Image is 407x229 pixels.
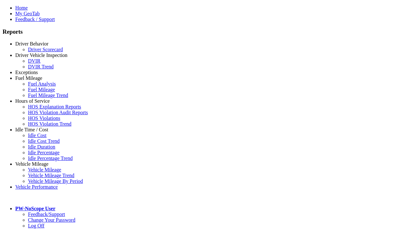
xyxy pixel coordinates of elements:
a: HOS Explanation Reports [28,104,81,109]
a: Exceptions [15,70,38,75]
a: Driver Scorecard [28,47,63,52]
a: Driver Behavior [15,41,48,46]
a: PW-NoScope User [15,206,55,211]
a: Fuel Mileage [28,87,55,92]
h3: Reports [3,28,404,35]
a: Idle Percentage Trend [28,156,72,161]
a: Home [15,5,28,10]
a: Fuel Mileage Trend [28,93,68,98]
a: Fuel Mileage [15,75,42,81]
a: Hours of Service [15,98,50,104]
a: Feedback / Support [15,17,55,22]
a: Idle Percentage [28,150,59,155]
a: Change Your Password [28,217,75,223]
a: HOS Violations [28,115,60,121]
a: Fuel Analysis [28,81,56,87]
a: DVIR Trend [28,64,53,69]
a: Vehicle Mileage [15,161,48,167]
a: Driver Vehicle Inspection [15,52,67,58]
a: Vehicle Mileage Trend [28,173,74,178]
a: Idle Time / Cost [15,127,48,132]
a: Idle Duration [28,144,55,149]
a: Idle Cost Trend [28,138,60,144]
a: HOS Violation Trend [28,121,72,127]
a: Vehicle Performance [15,184,58,190]
a: Log Off [28,223,45,228]
a: My GeoTab [15,11,40,16]
a: HOS Violation Audit Reports [28,110,88,115]
a: Vehicle Mileage By Period [28,178,83,184]
a: Feedback/Support [28,212,65,217]
a: DVIR [28,58,40,64]
a: Idle Cost [28,133,46,138]
a: Vehicle Mileage [28,167,61,172]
